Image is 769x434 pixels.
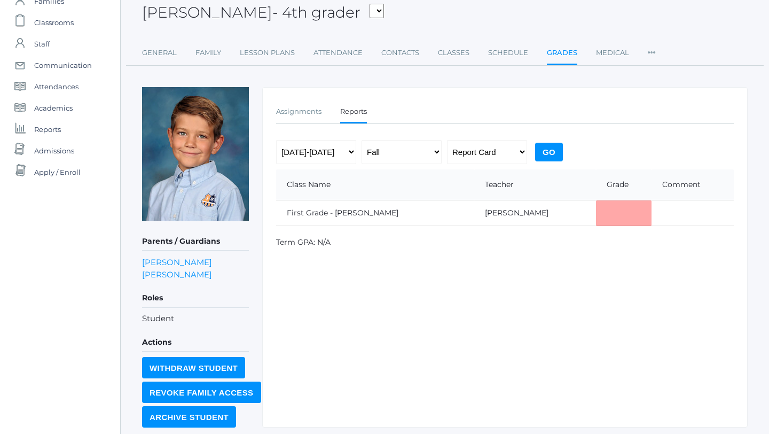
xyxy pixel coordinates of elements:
[488,42,528,64] a: Schedule
[142,406,236,428] input: Archive Student
[34,97,73,119] span: Academics
[34,140,74,161] span: Admissions
[142,313,249,325] li: Student
[142,256,212,268] a: [PERSON_NAME]
[276,101,321,122] a: Assignments
[240,42,295,64] a: Lesson Plans
[142,382,261,403] input: Revoke Family Access
[34,55,92,76] span: Communication
[276,169,474,200] th: Class Name
[142,232,249,251] h5: Parents / Guardians
[142,289,249,307] h5: Roles
[474,169,596,200] th: Teacher
[652,169,734,200] th: Comment
[485,208,548,218] a: [PERSON_NAME]
[142,4,384,21] h2: [PERSON_NAME]
[34,76,79,97] span: Attendances
[535,143,563,161] input: Go
[313,42,363,64] a: Attendance
[142,268,212,281] a: [PERSON_NAME]
[34,12,74,33] span: Classrooms
[547,42,577,65] a: Grades
[340,101,367,124] a: Reports
[272,3,360,21] span: - 4th grader
[142,87,249,221] img: Cal Vasso
[195,42,221,64] a: Family
[142,357,245,378] input: Withdraw Student
[596,42,629,64] a: Medical
[438,42,469,64] a: Classes
[142,42,177,64] a: General
[34,161,81,183] span: Apply / Enroll
[34,33,50,55] span: Staff
[34,119,61,140] span: Reports
[381,42,419,64] a: Contacts
[287,208,398,218] a: First Grade - [PERSON_NAME]
[142,334,249,352] h5: Actions
[596,169,652,200] th: Grade
[276,237,734,248] p: Term GPA: N/A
